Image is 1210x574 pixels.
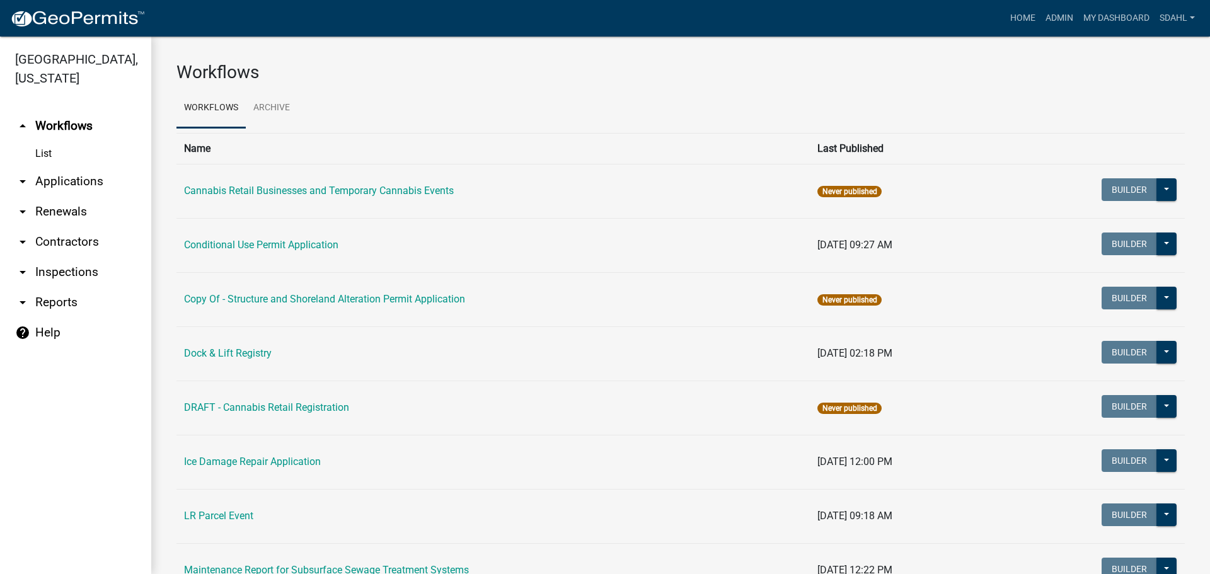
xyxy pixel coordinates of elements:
[184,347,272,359] a: Dock & Lift Registry
[1078,6,1155,30] a: My Dashboard
[817,347,892,359] span: [DATE] 02:18 PM
[1102,287,1157,309] button: Builder
[817,186,881,197] span: Never published
[15,234,30,250] i: arrow_drop_down
[15,118,30,134] i: arrow_drop_up
[184,239,338,251] a: Conditional Use Permit Application
[1102,232,1157,255] button: Builder
[184,293,465,305] a: Copy Of - Structure and Shoreland Alteration Permit Application
[176,88,246,129] a: Workflows
[176,62,1185,83] h3: Workflows
[1102,395,1157,418] button: Builder
[184,185,454,197] a: Cannabis Retail Businesses and Temporary Cannabis Events
[246,88,297,129] a: Archive
[817,510,892,522] span: [DATE] 09:18 AM
[1102,503,1157,526] button: Builder
[184,401,349,413] a: DRAFT - Cannabis Retail Registration
[15,204,30,219] i: arrow_drop_down
[817,239,892,251] span: [DATE] 09:27 AM
[1155,6,1200,30] a: sdahl
[817,456,892,468] span: [DATE] 12:00 PM
[1040,6,1078,30] a: Admin
[817,403,881,414] span: Never published
[15,295,30,310] i: arrow_drop_down
[810,133,996,164] th: Last Published
[184,456,321,468] a: Ice Damage Repair Application
[817,294,881,306] span: Never published
[15,265,30,280] i: arrow_drop_down
[15,325,30,340] i: help
[184,510,253,522] a: LR Parcel Event
[176,133,810,164] th: Name
[1102,341,1157,364] button: Builder
[1102,178,1157,201] button: Builder
[15,174,30,189] i: arrow_drop_down
[1102,449,1157,472] button: Builder
[1005,6,1040,30] a: Home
